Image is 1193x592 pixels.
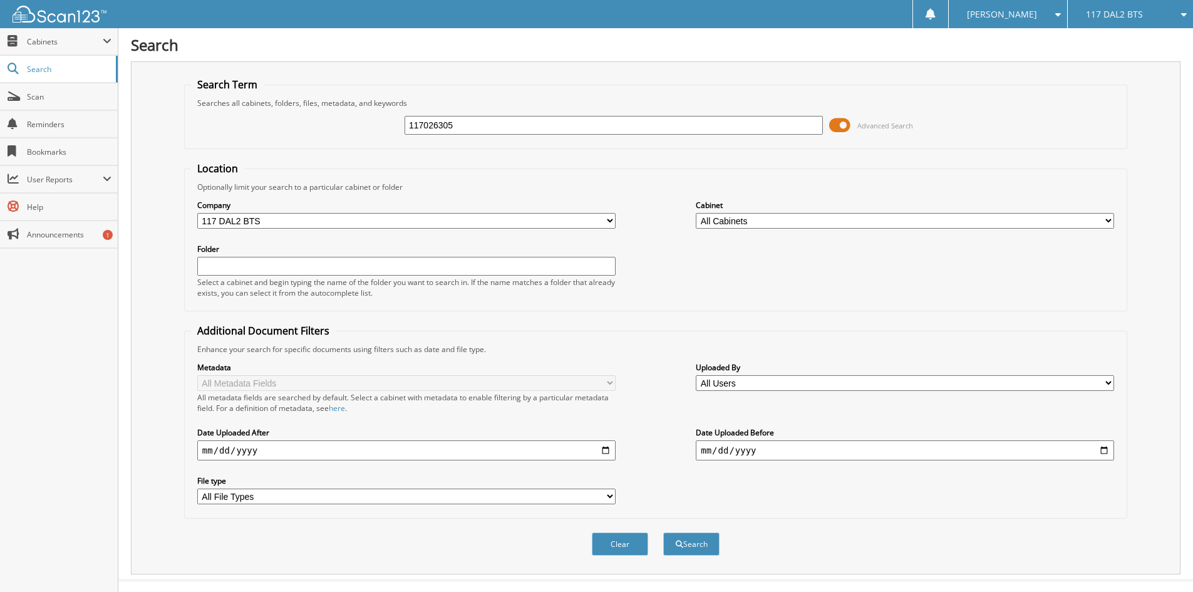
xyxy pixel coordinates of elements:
[27,119,111,130] span: Reminders
[967,11,1037,18] span: [PERSON_NAME]
[27,36,103,47] span: Cabinets
[27,174,103,185] span: User Reports
[13,6,106,23] img: scan123-logo-white.svg
[191,344,1120,355] div: Enhance your search for specific documents using filters such as date and file type.
[197,475,616,486] label: File type
[27,202,111,212] span: Help
[197,362,616,373] label: Metadata
[696,362,1114,373] label: Uploaded By
[696,427,1114,438] label: Date Uploaded Before
[27,147,111,157] span: Bookmarks
[197,244,616,254] label: Folder
[27,64,110,75] span: Search
[27,91,111,102] span: Scan
[197,440,616,460] input: start
[696,440,1114,460] input: end
[197,277,616,298] div: Select a cabinet and begin typing the name of the folder you want to search in. If the name match...
[592,532,648,556] button: Clear
[191,324,336,338] legend: Additional Document Filters
[197,427,616,438] label: Date Uploaded After
[191,162,244,175] legend: Location
[191,98,1120,108] div: Searches all cabinets, folders, files, metadata, and keywords
[27,229,111,240] span: Announcements
[329,403,345,413] a: here
[191,78,264,91] legend: Search Term
[197,392,616,413] div: All metadata fields are searched by default. Select a cabinet with metadata to enable filtering b...
[197,200,616,210] label: Company
[103,230,113,240] div: 1
[191,182,1120,192] div: Optionally limit your search to a particular cabinet or folder
[857,121,913,130] span: Advanced Search
[663,532,720,556] button: Search
[131,34,1180,55] h1: Search
[696,200,1114,210] label: Cabinet
[1086,11,1143,18] span: 117 DAL2 BTS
